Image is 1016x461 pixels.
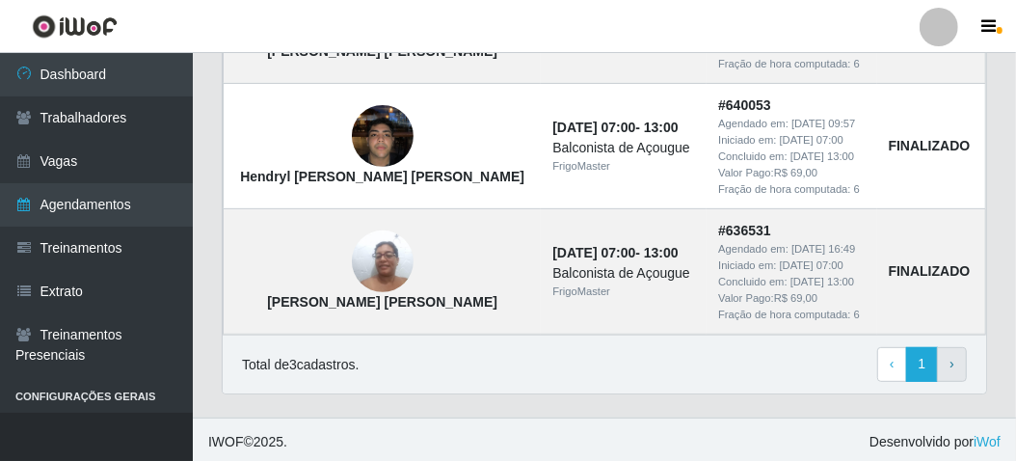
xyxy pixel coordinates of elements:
div: Concluido em: [718,274,865,290]
div: FrigoMaster [552,158,695,175]
nav: pagination [877,347,967,382]
time: [DATE] 07:00 [780,259,843,271]
img: Hendryl de Oliveira Figueiredo [352,95,414,177]
div: Valor Pago: R$ 69,00 [718,290,865,307]
img: CoreUI Logo [32,14,118,39]
time: [DATE] 09:57 [791,118,855,129]
strong: # 640053 [718,97,771,113]
div: FrigoMaster [552,284,695,300]
time: [DATE] 07:00 [552,245,635,260]
div: Iniciado em: [718,132,865,149]
a: iWof [974,434,1001,449]
div: Fração de hora computada: 6 [718,307,865,323]
a: Previous [877,347,907,382]
div: Balconista de Açougue [552,263,695,284]
a: 1 [906,347,939,382]
span: Desenvolvido por [869,432,1001,452]
time: [DATE] 16:49 [791,243,855,255]
strong: - [552,120,678,135]
span: IWOF [208,434,244,449]
p: Total de 3 cadastros. [242,355,359,375]
strong: [PERSON_NAME] [PERSON_NAME] [267,294,497,310]
div: Iniciado em: [718,258,865,274]
time: [DATE] 07:00 [780,134,843,146]
span: › [949,356,954,371]
a: Next [937,347,967,382]
time: 13:00 [644,120,679,135]
strong: Hendryl [PERSON_NAME] [PERSON_NAME] [240,169,524,184]
strong: # 636531 [718,223,771,238]
strong: FINALIZADO [889,263,971,279]
time: [DATE] 07:00 [552,120,635,135]
time: [DATE] 13:00 [790,150,854,162]
strong: FINALIZADO [889,138,971,153]
div: Fração de hora computada: 6 [718,56,865,72]
span: © 2025 . [208,432,287,452]
time: [DATE] 13:00 [790,276,854,287]
div: Fração de hora computada: 6 [718,181,865,198]
time: 13:00 [644,245,679,260]
div: Concluido em: [718,149,865,165]
div: Balconista de Açougue [552,138,695,158]
span: ‹ [890,356,895,371]
img: Muza Mara Rozendo leite [352,221,414,303]
div: Agendado em: [718,116,865,132]
div: Valor Pago: R$ 69,00 [718,165,865,181]
div: Agendado em: [718,241,865,258]
strong: - [552,245,678,260]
